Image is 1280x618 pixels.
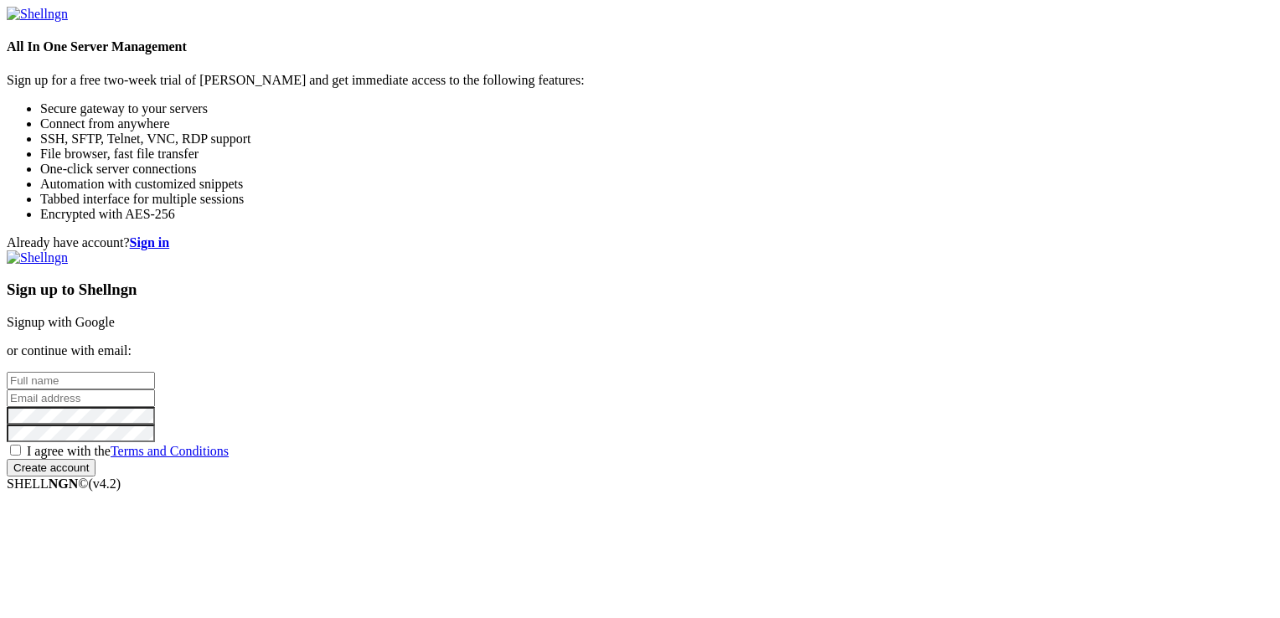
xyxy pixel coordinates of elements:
li: One-click server connections [40,162,1273,177]
h4: All In One Server Management [7,39,1273,54]
img: Shellngn [7,250,68,265]
a: Terms and Conditions [111,444,229,458]
a: Sign in [130,235,170,250]
input: Full name [7,372,155,389]
a: Signup with Google [7,315,115,329]
li: File browser, fast file transfer [40,147,1273,162]
span: 4.2.0 [89,476,121,491]
div: Already have account? [7,235,1273,250]
li: Tabbed interface for multiple sessions [40,192,1273,207]
input: Email address [7,389,155,407]
img: Shellngn [7,7,68,22]
li: Automation with customized snippets [40,177,1273,192]
input: Create account [7,459,95,476]
b: NGN [49,476,79,491]
li: Connect from anywhere [40,116,1273,131]
li: Encrypted with AES-256 [40,207,1273,222]
h3: Sign up to Shellngn [7,281,1273,299]
p: Sign up for a free two-week trial of [PERSON_NAME] and get immediate access to the following feat... [7,73,1273,88]
span: I agree with the [27,444,229,458]
input: I agree with theTerms and Conditions [10,445,21,456]
span: SHELL © [7,476,121,491]
li: SSH, SFTP, Telnet, VNC, RDP support [40,131,1273,147]
p: or continue with email: [7,343,1273,358]
li: Secure gateway to your servers [40,101,1273,116]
